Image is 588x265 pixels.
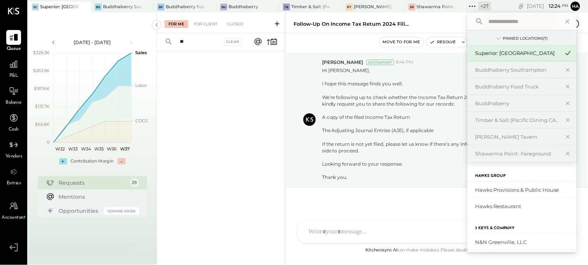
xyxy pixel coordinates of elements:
button: Move to for me [380,37,423,47]
div: copy link [517,2,525,10]
a: Cash [0,111,27,133]
a: Vendors [0,138,27,160]
span: [PERSON_NAME] [322,59,363,65]
div: T& [283,4,290,11]
div: Buddhaberry Food Truck [475,83,560,90]
div: Hawks Provisions & Public House [475,186,573,194]
span: Cash [9,126,19,133]
text: W37 [120,146,129,152]
div: [DATE] - [DATE] [59,39,126,46]
span: Vendors [5,153,22,160]
div: Clear [224,38,242,46]
text: $263.5K [33,68,50,73]
div: + [59,158,67,164]
text: 0 [47,140,50,145]
div: Shawarma Point- Fareground [417,4,456,10]
span: Queue [7,46,21,53]
div: SP [409,4,416,11]
div: Buddhaberry [475,100,560,107]
div: N&N Greenville, LLC [475,238,573,246]
a: Queue [0,30,27,53]
button: Ha [571,2,580,11]
div: [DATE] [527,2,569,10]
div: - [118,158,126,164]
span: Entries [7,180,21,187]
text: W36 [107,146,117,152]
div: Coming Soon [104,207,139,215]
div: Requests [59,179,126,187]
div: BS [95,4,102,11]
div: [PERSON_NAME] Tavern [475,133,560,141]
div: Buddhaberry Southampton [103,4,142,10]
div: Contribution Margin [71,158,114,164]
text: W33 [68,146,78,152]
a: Entries [0,164,27,187]
a: Balance [0,84,27,106]
div: Shawarma Point- Fareground [475,150,560,157]
label: Hawks Group [475,173,506,179]
div: Timber & Salt (Pacific Dining CA1 LLC) [291,4,330,10]
div: Pinned Locations ( 7 ) [503,36,548,41]
div: For Me [165,20,188,28]
div: + 27 [478,2,491,11]
div: Timber & Salt (Pacific Dining CA1 LLC) [475,117,560,124]
a: P&L [0,57,27,79]
span: 8:46 PM [396,59,414,65]
text: W35 [94,146,103,152]
text: COGS [135,118,148,124]
div: Buddhaberry Southampton [475,66,560,74]
div: Accountant [367,60,394,65]
text: Labor [135,83,147,88]
div: Buddhaberry [228,4,258,10]
div: BF [158,4,165,11]
span: pm [562,3,569,9]
div: PT [346,4,353,11]
div: Buddhaberry Food Truck [166,4,205,10]
text: W34 [81,146,91,152]
button: Resolve [427,37,459,47]
text: $65.9K [35,122,50,127]
div: Opportunities [59,207,100,215]
div: 29 [130,178,139,187]
text: W32 [55,146,64,152]
span: 12 : 24 [545,2,561,10]
span: Accountant [2,214,26,221]
text: $197.6K [34,86,50,91]
div: For Client [190,20,221,28]
text: Sales [135,50,147,55]
text: $329.3K [33,50,50,55]
div: Hawks Restaurant [475,203,573,210]
div: Closed [223,20,247,28]
label: 3 Keys & Company [475,226,515,231]
div: Bu [220,4,227,11]
p: Hi [PERSON_NAME], I hope this message finds you well. We’re following up to check whether the Inc... [322,67,569,180]
span: P&L [9,72,18,79]
div: Mentions [59,193,135,201]
div: SC [32,4,39,11]
div: Follow-Up on Income Tax Return 2024 Filing and Required Documents [294,20,411,28]
a: Accountant [0,199,27,221]
div: Superior: [GEOGRAPHIC_DATA] [40,4,79,10]
div: [PERSON_NAME] Tavern [354,4,393,10]
text: $131.7K [35,104,50,109]
div: Superior: [GEOGRAPHIC_DATA] [475,49,560,57]
span: Balance [5,99,22,106]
